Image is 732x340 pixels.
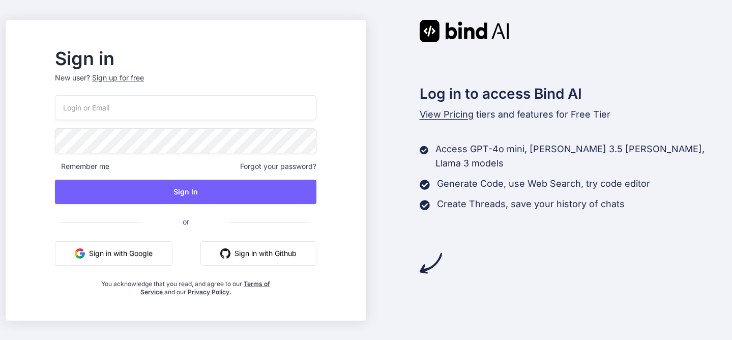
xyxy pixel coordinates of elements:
span: View Pricing [420,109,474,120]
p: Access GPT-4o mini, [PERSON_NAME] 3.5 [PERSON_NAME], Llama 3 models [435,142,726,171]
p: Create Threads, save your history of chats [437,197,625,211]
img: github [220,248,230,259]
span: or [142,209,230,234]
a: Terms of Service [140,280,271,296]
h2: Log in to access Bind AI [420,83,727,104]
button: Sign in with Github [200,241,316,266]
button: Sign In [55,180,316,204]
p: Generate Code, use Web Search, try code editor [437,177,650,191]
span: Forgot your password? [240,161,316,172]
img: Bind AI logo [420,20,509,42]
div: Sign up for free [92,73,144,83]
a: Privacy Policy. [188,288,231,296]
button: Sign in with Google [55,241,172,266]
img: arrow [420,252,442,274]
span: Remember me [55,161,109,172]
div: You acknowledge that you read, and agree to our and our [99,274,273,296]
p: New user? [55,73,316,95]
h2: Sign in [55,50,316,67]
p: tiers and features for Free Tier [420,107,727,122]
img: google [75,248,85,259]
input: Login or Email [55,95,316,120]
